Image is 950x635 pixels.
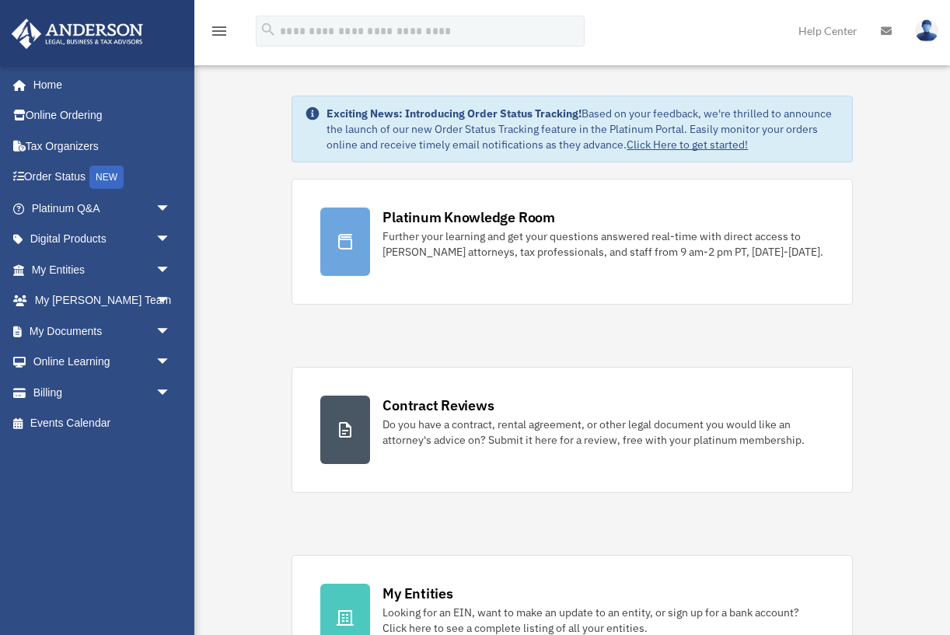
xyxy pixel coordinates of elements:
div: Based on your feedback, we're thrilled to announce the launch of our new Order Status Tracking fe... [327,106,840,152]
i: search [260,21,277,38]
a: Online Ordering [11,100,194,131]
span: arrow_drop_down [155,347,187,379]
div: Do you have a contract, rental agreement, or other legal document you would like an attorney's ad... [382,417,824,448]
a: My Documentsarrow_drop_down [11,316,194,347]
span: arrow_drop_down [155,224,187,256]
div: Further your learning and get your questions answered real-time with direct access to [PERSON_NAM... [382,229,824,260]
a: Platinum Q&Aarrow_drop_down [11,193,194,224]
strong: Exciting News: Introducing Order Status Tracking! [327,106,582,120]
a: Tax Organizers [11,131,194,162]
div: My Entities [382,584,452,603]
span: arrow_drop_down [155,193,187,225]
span: arrow_drop_down [155,254,187,286]
a: My Entitiesarrow_drop_down [11,254,194,285]
a: Digital Productsarrow_drop_down [11,224,194,255]
div: Platinum Knowledge Room [382,208,555,227]
span: arrow_drop_down [155,377,187,409]
a: My [PERSON_NAME] Teamarrow_drop_down [11,285,194,316]
a: Events Calendar [11,408,194,439]
span: arrow_drop_down [155,316,187,347]
i: menu [210,22,229,40]
a: Contract Reviews Do you have a contract, rental agreement, or other legal document you would like... [292,367,853,493]
a: Home [11,69,187,100]
span: arrow_drop_down [155,285,187,317]
a: Online Learningarrow_drop_down [11,347,194,378]
div: Contract Reviews [382,396,494,415]
a: menu [210,27,229,40]
a: Billingarrow_drop_down [11,377,194,408]
img: Anderson Advisors Platinum Portal [7,19,148,49]
a: Platinum Knowledge Room Further your learning and get your questions answered real-time with dire... [292,179,853,305]
img: User Pic [915,19,938,42]
div: NEW [89,166,124,189]
a: Order StatusNEW [11,162,194,194]
a: Click Here to get started! [627,138,748,152]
